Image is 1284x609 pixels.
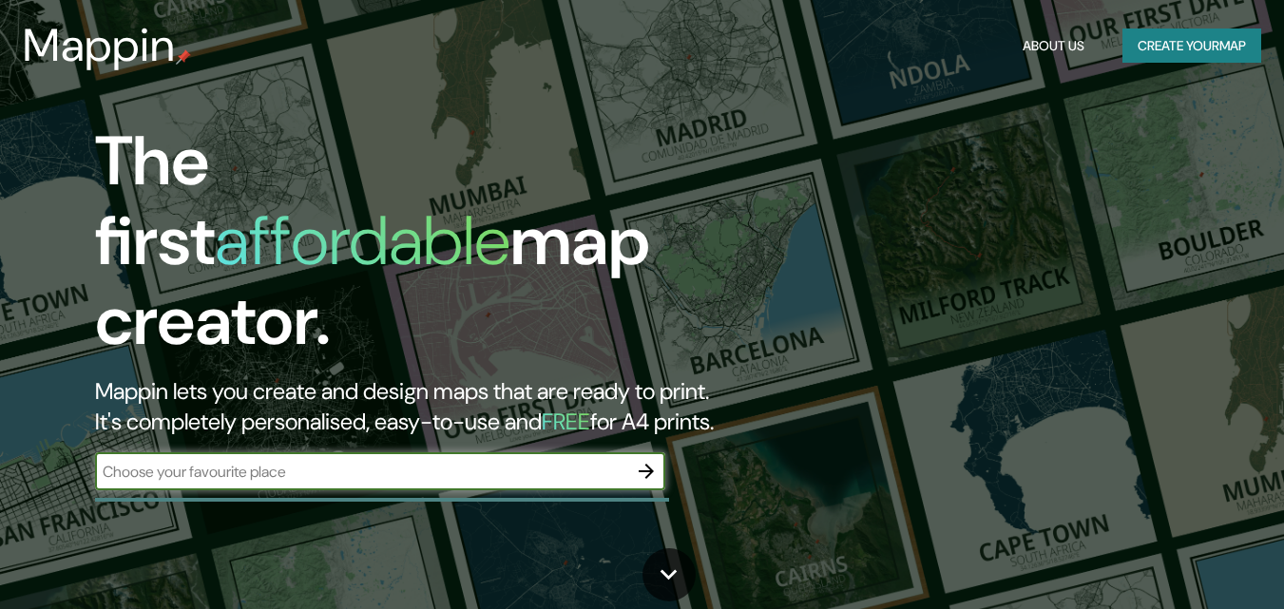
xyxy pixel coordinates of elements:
[1015,29,1092,64] button: About Us
[542,407,590,436] h5: FREE
[215,197,510,285] h1: affordable
[1122,29,1261,64] button: Create yourmap
[23,19,176,72] h3: Mappin
[95,122,738,376] h1: The first map creator.
[176,49,191,65] img: mappin-pin
[95,376,738,437] h2: Mappin lets you create and design maps that are ready to print. It's completely personalised, eas...
[95,461,627,483] input: Choose your favourite place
